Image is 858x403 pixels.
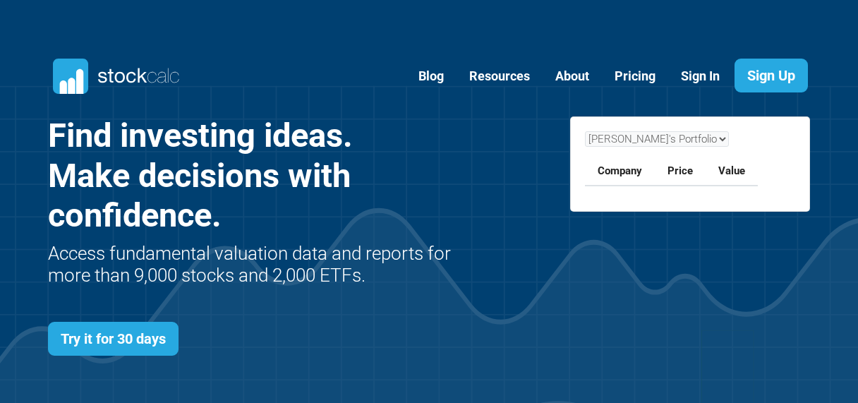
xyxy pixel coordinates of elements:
a: Sign In [670,59,730,94]
th: Value [706,157,758,186]
th: Price [655,157,706,186]
h2: Access fundamental valuation data and reports for more than 9,000 stocks and 2,000 ETFs. [48,243,484,287]
h1: Find investing ideas. Make decisions with confidence. [48,116,484,235]
a: Pricing [604,59,666,94]
a: Resources [459,59,540,94]
a: About [545,59,600,94]
a: Sign Up [735,59,808,92]
a: Try it for 30 days [48,322,179,356]
a: Blog [408,59,454,94]
th: Company [585,157,655,186]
